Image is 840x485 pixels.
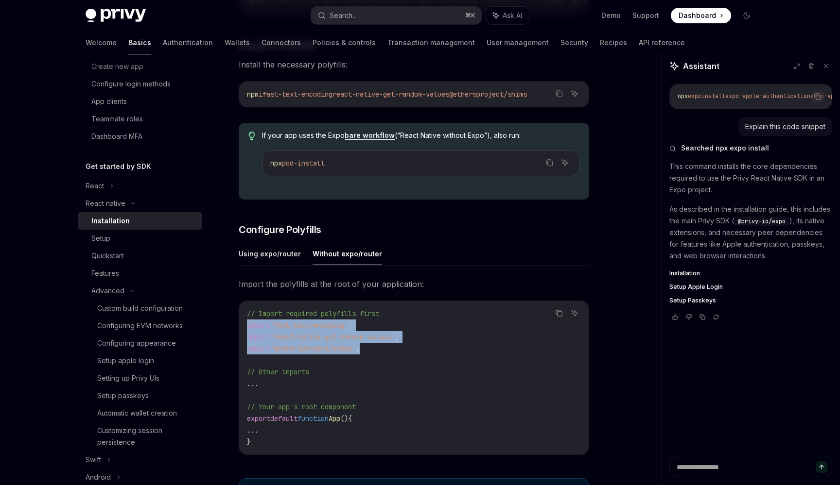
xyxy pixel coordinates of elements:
[225,31,250,54] a: Wallets
[78,93,202,110] a: App clients
[270,344,356,353] span: '@ethersproject/shims'
[86,31,117,54] a: Welcome
[262,31,301,54] a: Connectors
[91,250,123,262] div: Quickstart
[239,223,321,236] span: Configure Polyfills
[679,11,716,20] span: Dashboard
[387,31,475,54] a: Transaction management
[248,132,255,140] svg: Tip
[78,422,202,451] a: Customizing session persistence
[816,461,827,473] button: Send message
[332,90,449,99] span: react-native-get-random-values
[559,156,571,169] button: Ask AI
[91,113,143,125] div: Teammate roles
[270,321,348,330] span: 'fast-text-encoding'
[669,297,832,304] a: Setup Passkeys
[86,9,146,22] img: dark logo
[78,128,202,145] a: Dashboard MFA
[247,414,270,423] span: export
[163,31,213,54] a: Authentication
[78,110,202,128] a: Teammate roles
[270,159,282,167] span: npx
[568,87,581,100] button: Ask AI
[282,159,325,167] span: pod-install
[683,60,719,72] span: Assistant
[86,198,125,209] div: React native
[247,402,356,411] span: // Your app's root component
[91,96,127,107] div: App clients
[78,387,202,404] a: Setup passkeys
[725,92,810,100] span: expo-apple-authentication
[487,31,549,54] a: User management
[97,425,196,448] div: Customizing session persistence
[669,269,700,277] span: Installation
[86,161,151,172] h5: Get started by SDK
[601,11,621,20] a: Demo
[247,321,270,330] span: import
[313,31,376,54] a: Policies & controls
[97,302,183,314] div: Custom build configuration
[97,372,159,384] div: Setting up Privy UIs
[553,87,565,100] button: Copy the contents from the code block
[91,78,171,90] div: Configure login methods
[247,333,270,341] span: import
[78,369,202,387] a: Setting up Privy UIs
[348,321,352,330] span: ;
[688,92,701,100] span: expo
[348,414,352,423] span: {
[128,31,151,54] a: Basics
[97,390,149,401] div: Setup passkeys
[669,283,832,291] a: Setup Apple Login
[671,8,731,23] a: Dashboard
[503,11,522,20] span: Ask AI
[811,90,824,103] button: Copy the contents from the code block
[86,454,101,466] div: Swift
[311,7,481,24] button: Search...⌘K
[247,379,259,388] span: ...
[678,92,688,100] span: npx
[553,307,565,319] button: Copy the contents from the code block
[313,242,382,265] button: Without expo/router
[669,143,832,153] button: Searched npx expo install
[738,217,786,225] span: @privy-io/expo
[78,247,202,265] a: Quickstart
[247,437,251,446] span: }
[86,180,104,192] div: React
[91,233,110,244] div: Setup
[86,471,111,483] div: Android
[543,156,556,169] button: Copy the contents from the code block
[78,404,202,422] a: Automatic wallet creation
[97,407,177,419] div: Automatic wallet creation
[356,344,360,353] span: ;
[632,11,659,20] a: Support
[297,414,329,423] span: function
[340,414,348,423] span: ()
[259,90,262,99] span: i
[247,426,259,435] span: ...
[78,212,202,230] a: Installation
[669,283,723,291] span: Setup Apple Login
[270,414,297,423] span: default
[78,265,202,282] a: Features
[330,10,357,21] div: Search...
[639,31,685,54] a: API reference
[247,368,309,376] span: // Other imports
[91,285,124,297] div: Advanced
[78,352,202,369] a: Setup apple login
[91,268,119,279] div: Features
[247,344,270,353] span: import
[600,31,627,54] a: Recipes
[78,334,202,352] a: Configuring appearance
[669,203,832,262] p: As described in the installation guide, this includes the main Privy SDK ( ), its native extensio...
[701,92,725,100] span: install
[239,242,301,265] button: Using expo/router
[91,131,142,142] div: Dashboard MFA
[239,58,589,71] span: Install the necessary polyfills:
[669,161,832,196] p: This command installs the core dependencies required to use the Privy React Native SDK in an Expo...
[97,320,183,332] div: Configuring EVM networks
[465,12,475,19] span: ⌘ K
[560,31,588,54] a: Security
[739,8,754,23] button: Toggle dark mode
[247,90,259,99] span: npm
[91,215,130,227] div: Installation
